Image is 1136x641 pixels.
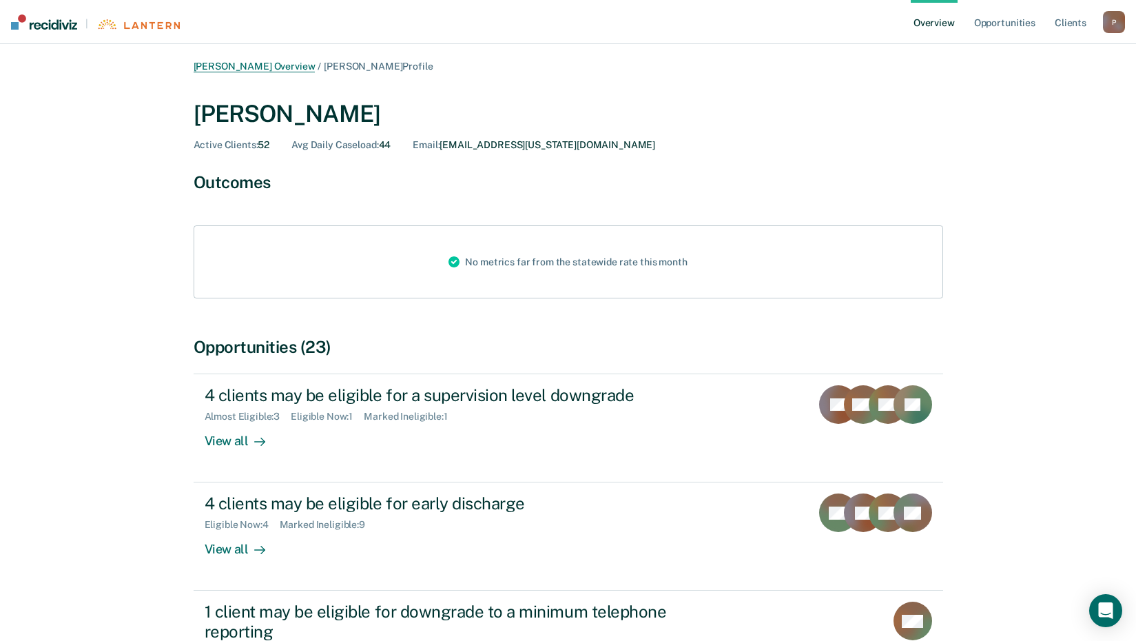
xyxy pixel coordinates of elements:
[205,385,688,405] div: 4 clients may be eligible for a supervision level downgrade
[96,19,180,30] img: Lantern
[205,494,688,513] div: 4 clients may be eligible for early discharge
[11,14,180,30] a: |
[1103,11,1125,33] button: P
[1089,594,1122,627] div: Open Intercom Messenger
[364,411,458,423] div: Marked Ineligible : 1
[194,61,316,72] a: [PERSON_NAME] Overview
[194,337,943,357] div: Opportunities (23)
[291,411,364,423] div: Eligible Now : 1
[194,482,943,591] a: 4 clients may be eligible for early dischargeEligible Now:4Marked Ineligible:9View all
[413,139,655,151] div: [EMAIL_ADDRESS][US_STATE][DOMAIN_NAME]
[194,374,943,482] a: 4 clients may be eligible for a supervision level downgradeAlmost Eligible:3Eligible Now:1Marked ...
[291,139,378,150] span: Avg Daily Caseload :
[437,226,698,298] div: No metrics far from the statewide rate this month
[413,139,440,150] span: Email :
[315,61,324,72] span: /
[291,139,391,151] div: 44
[194,100,943,128] div: [PERSON_NAME]
[205,423,282,449] div: View all
[77,18,96,30] span: |
[324,61,433,72] span: [PERSON_NAME] Profile
[194,139,270,151] div: 52
[194,139,258,150] span: Active Clients :
[205,519,280,531] div: Eligible Now : 4
[11,14,77,30] img: Recidiviz
[205,411,291,423] div: Almost Eligible : 3
[205,531,282,558] div: View all
[194,172,943,192] div: Outcomes
[280,519,376,531] div: Marked Ineligible : 9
